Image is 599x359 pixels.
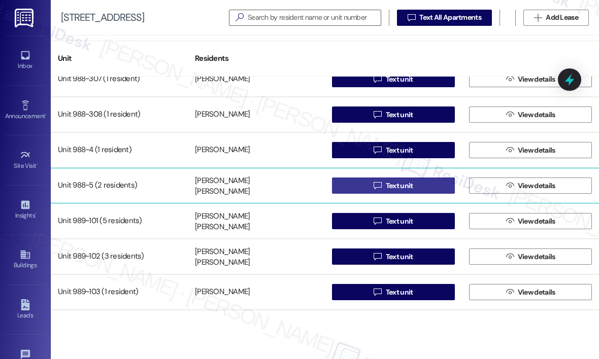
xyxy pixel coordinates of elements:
[506,146,514,154] i: 
[469,177,592,194] button: View details
[5,147,46,174] a: Site Visit •
[195,211,250,222] div: [PERSON_NAME]
[195,258,250,268] div: [PERSON_NAME]
[195,74,250,85] div: [PERSON_NAME]
[469,248,592,265] button: View details
[51,104,188,125] div: Unit 988~308 (1 resident)
[469,71,592,87] button: View details
[386,110,413,120] span: Text unit
[5,47,46,74] a: Inbox
[195,110,250,120] div: [PERSON_NAME]
[518,145,555,156] span: View details
[195,246,250,257] div: [PERSON_NAME]
[419,12,481,23] span: Text All Apartments
[195,175,250,186] div: [PERSON_NAME]
[332,142,455,158] button: Text unit
[518,287,555,298] span: View details
[408,14,415,22] i: 
[374,111,381,119] i: 
[506,253,514,261] i: 
[518,216,555,227] span: View details
[51,46,188,71] div: Unit
[386,287,413,298] span: Text unit
[188,46,325,71] div: Residents
[51,211,188,231] div: Unit 989~101 (5 residents)
[518,74,555,85] span: View details
[5,296,46,324] a: Leads
[386,181,413,191] span: Text unit
[332,71,455,87] button: Text unit
[506,111,514,119] i: 
[374,217,381,225] i: 
[61,12,144,23] div: [STREET_ADDRESS]
[386,216,413,227] span: Text unit
[45,111,47,118] span: •
[386,74,413,85] span: Text unit
[518,181,555,191] span: View details
[469,284,592,300] button: View details
[332,248,455,265] button: Text unit
[518,252,555,262] span: View details
[195,222,250,233] div: [PERSON_NAME]
[37,161,38,168] span: •
[374,146,381,154] i: 
[332,284,455,300] button: Text unit
[506,75,514,83] i: 
[51,246,188,267] div: Unit 989~102 (3 residents)
[518,110,555,120] span: View details
[332,177,455,194] button: Text unit
[386,252,413,262] span: Text unit
[195,287,250,298] div: [PERSON_NAME]
[397,10,492,26] button: Text All Apartments
[374,253,381,261] i: 
[374,182,381,190] i: 
[506,288,514,296] i: 
[386,145,413,156] span: Text unit
[51,140,188,160] div: Unit 988~4 (1 resident)
[546,12,578,23] span: Add Lease
[469,142,592,158] button: View details
[332,106,455,123] button: Text unit
[51,282,188,302] div: Unit 989~103 (1 resident)
[469,106,592,123] button: View details
[506,182,514,190] i: 
[374,75,381,83] i: 
[15,9,36,27] img: ResiDesk Logo
[506,217,514,225] i: 
[35,210,37,218] span: •
[195,145,250,156] div: [PERSON_NAME]
[51,69,188,89] div: Unit 988~307 (1 resident)
[332,213,455,229] button: Text unit
[51,175,188,196] div: Unit 988~5 (2 residents)
[5,196,46,224] a: Insights •
[5,246,46,273] a: Buildings
[195,187,250,197] div: [PERSON_NAME]
[523,10,589,26] button: Add Lease
[374,288,381,296] i: 
[248,11,381,25] input: Search by resident name or unit number
[231,12,248,23] i: 
[469,213,592,229] button: View details
[534,14,542,22] i: 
